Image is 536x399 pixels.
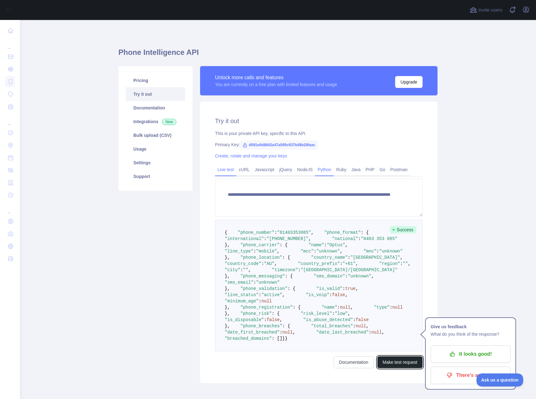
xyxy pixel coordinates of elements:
[315,165,334,175] a: Python
[259,292,261,297] span: :
[261,261,264,266] span: :
[353,324,356,329] span: :
[348,255,350,260] span: :
[363,249,376,254] span: "mnc"
[298,261,340,266] span: "country_prefix"
[371,274,374,279] span: ,
[225,336,272,341] span: "breached_domains"
[327,243,345,248] span: "Optus"
[272,267,298,272] span: "timezone"
[350,255,400,260] span: "[GEOGRAPHIC_DATA]"
[392,305,403,310] span: null
[275,230,277,235] span: :
[306,292,329,297] span: "is_voip"
[215,130,423,137] div: This is your private API key, specific to this API.
[478,7,502,14] span: Invite users
[400,255,403,260] span: ,
[225,311,230,316] span: },
[225,305,230,310] span: },
[275,261,277,266] span: ,
[240,324,282,329] span: "phone_breaches"
[225,249,253,254] span: "line_type"
[316,249,340,254] span: "unknown"
[259,299,261,304] span: :
[309,236,311,241] span: ,
[334,356,374,368] a: Documentation
[382,330,384,335] span: ,
[5,113,15,126] div: ...
[311,324,353,329] span: "total_breaches"
[356,286,358,291] span: ,
[431,330,510,338] p: What do you think of the response?
[342,261,356,266] span: "+61"
[311,255,348,260] span: "country_name"
[390,305,392,310] span: :
[118,47,438,62] h1: Phone Intelligence API
[285,274,293,279] span: : {
[468,5,504,15] button: Invite users
[225,236,264,241] span: "international"
[329,292,332,297] span: :
[5,37,15,50] div: ...
[282,324,290,329] span: : {
[280,317,282,322] span: ,
[5,202,15,214] div: ...
[126,156,185,170] a: Settings
[435,370,506,381] p: There's an issue
[314,274,345,279] span: "sms_domain"
[345,243,348,248] span: ,
[126,74,185,87] a: Pricing
[345,286,356,291] span: true
[225,280,253,285] span: "sms_email"
[215,117,423,125] h2: Try it out
[316,330,369,335] span: "date_last_breached"
[348,311,350,316] span: ,
[215,142,423,148] div: Primary Key:
[431,323,510,330] h1: Give us feedback
[379,261,400,266] span: "region"
[238,230,275,235] span: "phone_number"
[264,261,275,266] span: "AU"
[225,261,261,266] span: "country_code"
[264,317,266,322] span: :
[476,373,524,387] iframe: Toggle Customer Support
[390,226,416,233] span: Success
[272,311,280,316] span: : {
[225,255,230,260] span: },
[225,243,230,248] span: },
[215,74,337,81] div: Unlock more calls and features
[356,324,366,329] span: null
[349,165,363,175] a: Java
[215,165,236,175] a: Live test
[371,330,382,335] span: null
[431,367,510,384] button: There's an issue
[316,286,342,291] span: "is_valid"
[342,286,345,291] span: :
[353,317,356,322] span: :
[282,330,293,335] span: null
[277,165,294,175] a: jQuery
[301,311,332,316] span: "risk_level"
[366,324,369,329] span: ,
[225,330,280,335] span: "date_first_breached"
[266,317,280,322] span: false
[240,255,282,260] span: "phone_location"
[293,305,300,310] span: : {
[240,274,285,279] span: "phone_messaging"
[332,311,335,316] span: :
[225,267,240,272] span: "city"
[303,317,353,322] span: "is_abuse_detected"
[225,292,259,297] span: "line_status"
[301,267,398,272] span: "[GEOGRAPHIC_DATA]/[GEOGRAPHIC_DATA]"
[215,81,337,88] div: You are currently on a free plan with limited features and usage
[215,153,287,158] a: Create, rotate and manage your keys
[294,165,315,175] a: NodeJS
[126,87,185,101] a: Try it out
[324,230,361,235] span: "phone_format"
[288,286,295,291] span: : {
[311,230,313,235] span: ,
[298,267,300,272] span: :
[126,170,185,183] a: Support
[225,274,230,279] span: },
[293,330,295,335] span: ,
